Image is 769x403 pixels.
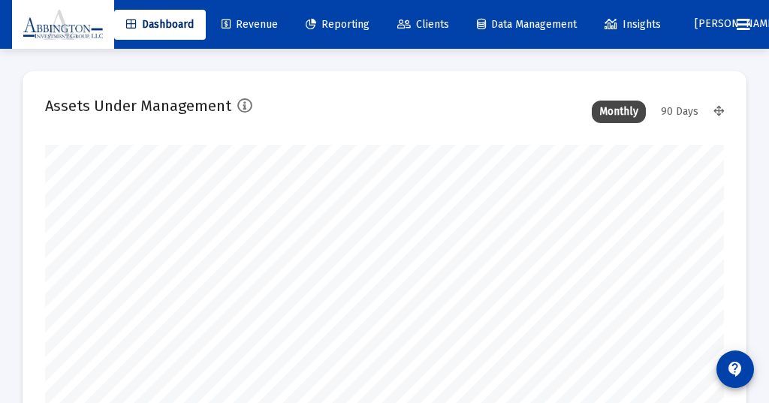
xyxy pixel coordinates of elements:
[222,18,278,31] span: Revenue
[605,18,661,31] span: Insights
[477,18,577,31] span: Data Management
[23,10,103,40] img: Dashboard
[306,18,369,31] span: Reporting
[126,18,194,31] span: Dashboard
[210,10,290,40] a: Revenue
[45,94,231,118] h2: Assets Under Management
[653,101,706,123] div: 90 Days
[385,10,461,40] a: Clients
[592,101,646,123] div: Monthly
[397,18,449,31] span: Clients
[465,10,589,40] a: Data Management
[294,10,381,40] a: Reporting
[114,10,206,40] a: Dashboard
[593,10,673,40] a: Insights
[677,9,725,39] button: [PERSON_NAME]
[726,360,744,378] mat-icon: contact_support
